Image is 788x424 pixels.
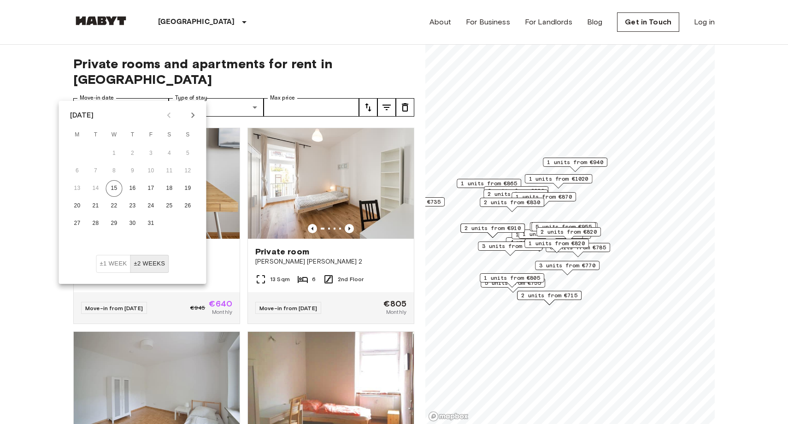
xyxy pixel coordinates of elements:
[541,228,597,236] span: 2 units from €820
[516,193,572,201] span: 1 units from €870
[694,17,715,28] a: Log in
[180,198,196,214] button: 26
[180,126,196,144] span: Sunday
[308,224,317,233] button: Previous image
[484,198,540,206] span: 2 units from €830
[161,126,178,144] span: Saturday
[482,242,538,250] span: 3 units from €980
[69,215,86,232] button: 27
[106,126,123,144] span: Wednesday
[457,179,521,193] div: Map marker
[525,17,572,28] a: For Landlords
[85,305,143,312] span: Move-in from [DATE]
[547,158,603,166] span: 1 units from €940
[259,305,317,312] span: Move-in from [DATE]
[478,241,542,256] div: Map marker
[530,222,598,236] div: Map marker
[88,198,104,214] button: 21
[484,274,540,282] span: 1 units from €805
[161,198,178,214] button: 25
[521,291,577,300] span: 2 units from €715
[185,107,201,123] button: Next month
[255,246,309,257] span: Private room
[550,243,606,252] span: 6 units from €785
[124,198,141,214] button: 23
[88,215,104,232] button: 28
[465,224,521,232] span: 2 units from €910
[384,198,441,206] span: 3 units from €735
[536,227,601,241] div: Map marker
[386,308,406,316] span: Monthly
[180,180,196,197] button: 19
[480,273,544,288] div: Map marker
[70,110,94,121] div: [DATE]
[161,180,178,197] button: 18
[158,17,235,28] p: [GEOGRAPHIC_DATA]
[617,12,679,32] a: Get in Touch
[466,17,510,28] a: For Business
[124,126,141,144] span: Thursday
[270,275,290,283] span: 13 Sqm
[175,94,207,102] label: Type of stay
[130,255,169,273] button: ±2 weeks
[359,98,377,117] button: tune
[383,300,406,308] span: €805
[73,16,129,25] img: Habyt
[377,98,396,117] button: tune
[488,187,544,195] span: 2 units from €990
[587,17,603,28] a: Blog
[124,180,141,197] button: 16
[488,190,544,198] span: 2 units from €795
[73,56,414,87] span: Private rooms and apartments for rent in [GEOGRAPHIC_DATA]
[190,304,206,312] span: €945
[124,215,141,232] button: 30
[255,257,406,266] span: [PERSON_NAME] [PERSON_NAME] 2
[212,308,232,316] span: Monthly
[512,192,576,206] div: Map marker
[529,175,588,183] span: 1 units from €1020
[247,128,414,324] a: Marketing picture of unit DE-02-039-01MPrevious imagePrevious imagePrivate room[PERSON_NAME] [PER...
[338,275,364,283] span: 2nd Floor
[96,255,131,273] button: ±1 week
[535,223,592,231] span: 5 units from €955
[483,189,548,204] div: Map marker
[484,186,548,200] div: Map marker
[106,215,123,232] button: 29
[69,126,86,144] span: Monday
[461,179,517,188] span: 1 units from €865
[143,126,159,144] span: Friday
[80,94,114,102] label: Move-in date
[88,126,104,144] span: Tuesday
[248,128,414,239] img: Marketing picture of unit DE-02-039-01M
[270,94,295,102] label: Max price
[345,224,354,233] button: Previous image
[428,411,469,422] a: Mapbox logo
[106,198,123,214] button: 22
[143,215,159,232] button: 31
[429,17,451,28] a: About
[312,275,316,283] span: 6
[480,198,544,212] div: Map marker
[525,174,593,188] div: Map marker
[510,238,570,246] span: 4 units from €1010
[143,180,159,197] button: 17
[96,255,169,273] div: Move In Flexibility
[535,261,600,275] div: Map marker
[524,239,589,253] div: Map marker
[517,291,582,305] div: Map marker
[69,198,86,214] button: 20
[106,180,123,197] button: 15
[460,224,525,238] div: Map marker
[543,158,607,172] div: Map marker
[143,198,159,214] button: 24
[396,98,414,117] button: tune
[531,222,596,236] div: Map marker
[539,261,595,270] span: 3 units from €770
[209,300,232,308] span: €640
[529,239,585,247] span: 1 units from €820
